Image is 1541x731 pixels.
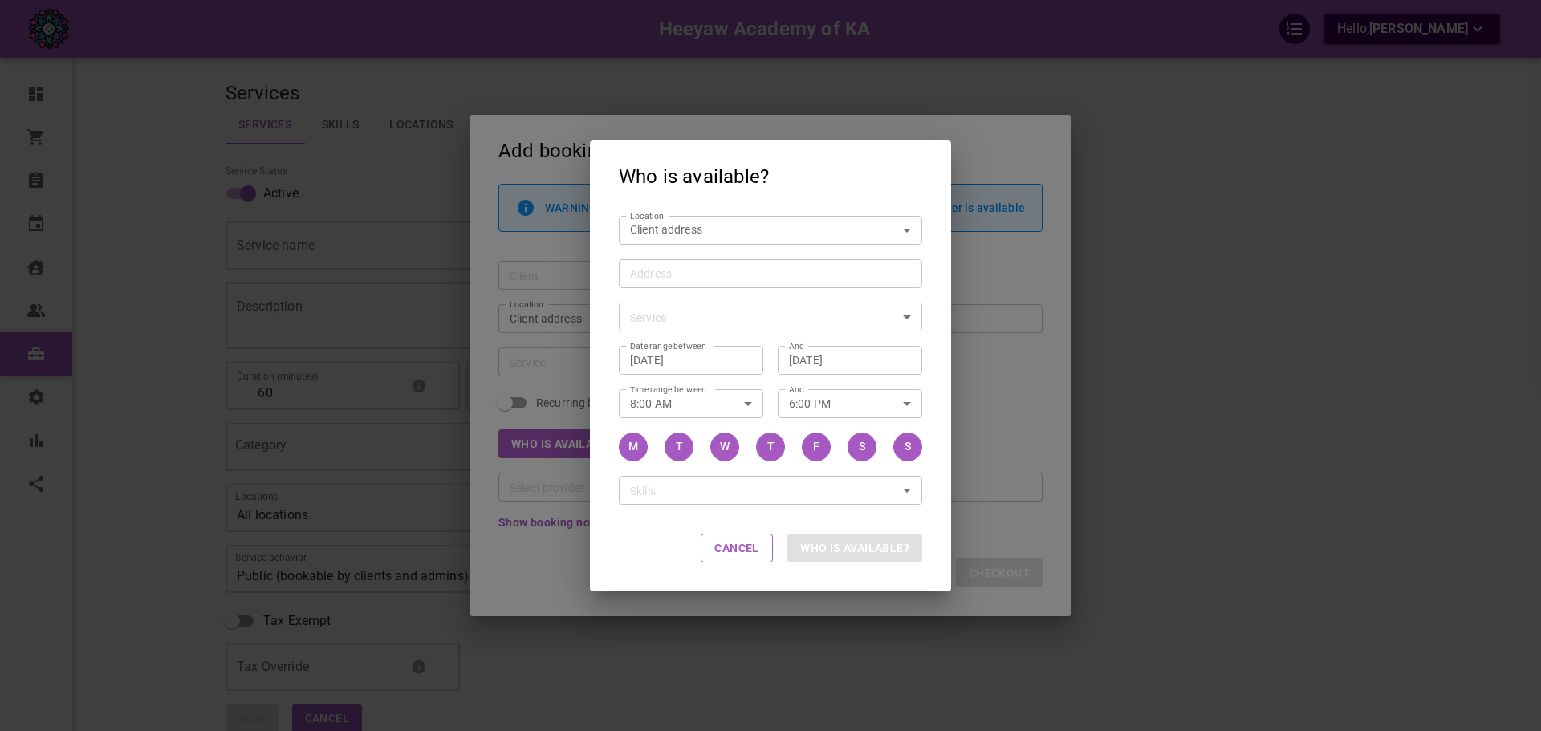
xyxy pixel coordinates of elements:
[630,384,707,396] label: Time range between
[756,433,785,461] button: T
[628,438,638,455] div: M
[767,438,775,455] div: T
[619,433,648,461] button: M
[893,433,922,461] button: S
[789,384,804,396] label: And
[630,351,752,368] input: mmm dd, yyyy
[590,140,951,209] h2: Who is available?
[623,263,901,283] input: Address
[630,340,706,352] label: Date range between
[630,221,911,238] div: Client address
[848,433,876,461] button: S
[789,340,804,352] label: And
[676,438,683,455] div: T
[701,534,773,562] button: Cancel
[859,438,865,455] div: S
[905,438,911,455] div: S
[630,210,664,222] label: Location
[813,438,819,455] div: F
[665,433,693,461] button: T
[789,351,911,368] input: mmm dd, yyyy
[802,433,831,461] button: F
[720,438,730,455] div: W
[710,433,739,461] button: W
